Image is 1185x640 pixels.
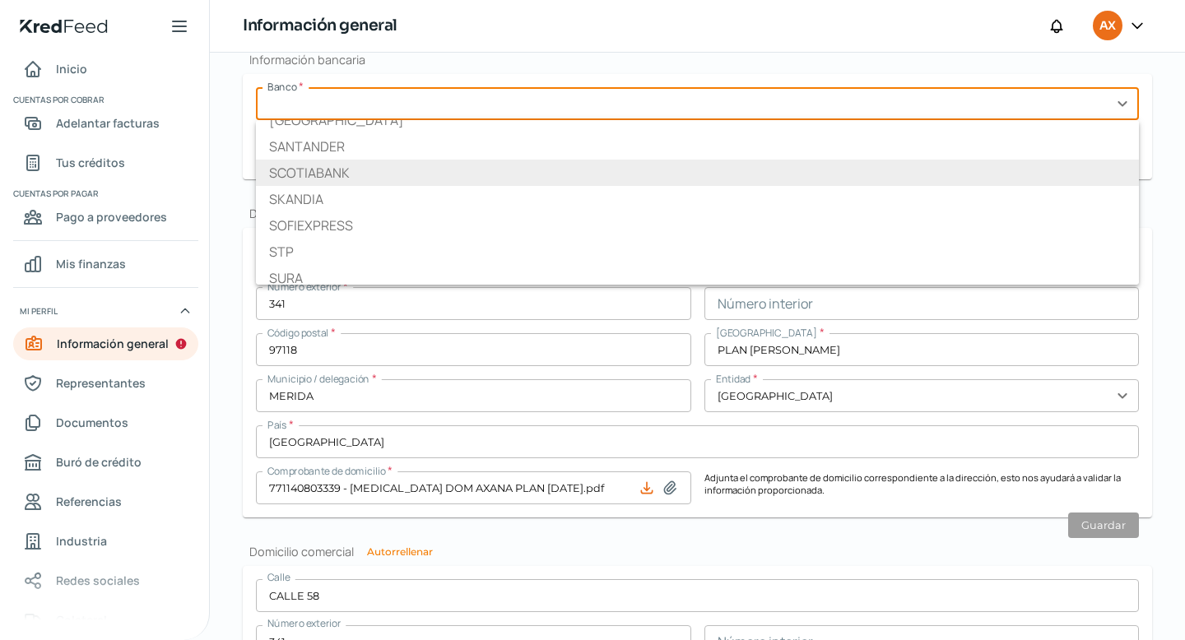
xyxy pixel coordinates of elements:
a: Referencias [13,485,198,518]
span: Calle [267,570,290,584]
span: Representantes [56,373,146,393]
a: Mis finanzas [13,248,198,281]
a: Adelantar facturas [13,107,198,140]
h1: Información general [243,14,397,38]
span: Pago a proveedores [56,206,167,227]
span: Información general [57,333,169,354]
a: Buró de crédito [13,446,198,479]
span: Cuentas por pagar [13,186,196,201]
a: Tus créditos [13,146,198,179]
span: Banco [267,80,296,94]
a: Colateral [13,604,198,637]
a: Documentos [13,406,198,439]
span: Mis finanzas [56,253,126,274]
button: Autorrellenar [367,547,433,557]
h2: Información bancaria [243,52,1152,67]
span: Número exterior [267,616,341,630]
li: SOFIEXPRESS [256,212,1139,239]
li: STP [256,239,1139,265]
span: Inicio [56,58,87,79]
a: Representantes [13,367,198,400]
p: Adjunta el comprobante de domicilio correspondiente a la dirección, esto nos ayudará a validar la... [704,471,1140,504]
li: SCOTIABANK [256,160,1139,186]
li: SKANDIA [256,186,1139,212]
span: Entidad [716,372,750,386]
li: SURA [256,265,1139,291]
span: Redes sociales [56,570,140,591]
span: Tus créditos [56,152,125,173]
span: Municipio / delegación [267,372,369,386]
a: Redes sociales [13,564,198,597]
li: [GEOGRAPHIC_DATA] [256,107,1139,133]
h2: Domicilio comercial [243,544,1152,559]
a: Pago a proveedores [13,201,198,234]
span: Cuentas por cobrar [13,92,196,107]
span: Industria [56,531,107,551]
h2: Domicilio fiscal [243,206,1152,221]
span: Comprobante de domicilio [267,464,385,478]
button: Guardar [1068,512,1139,538]
span: Adelantar facturas [56,113,160,133]
span: Código postal [267,326,328,340]
span: [GEOGRAPHIC_DATA] [716,326,817,340]
span: Colateral [56,610,107,630]
a: Información general [13,327,198,360]
a: Inicio [13,53,198,86]
span: Mi perfil [20,304,58,318]
span: Buró de crédito [56,452,142,472]
span: Referencias [56,491,122,512]
a: Industria [13,525,198,558]
span: AX [1099,16,1115,36]
span: Documentos [56,412,128,433]
span: País [267,418,286,432]
li: SANTANDER [256,133,1139,160]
